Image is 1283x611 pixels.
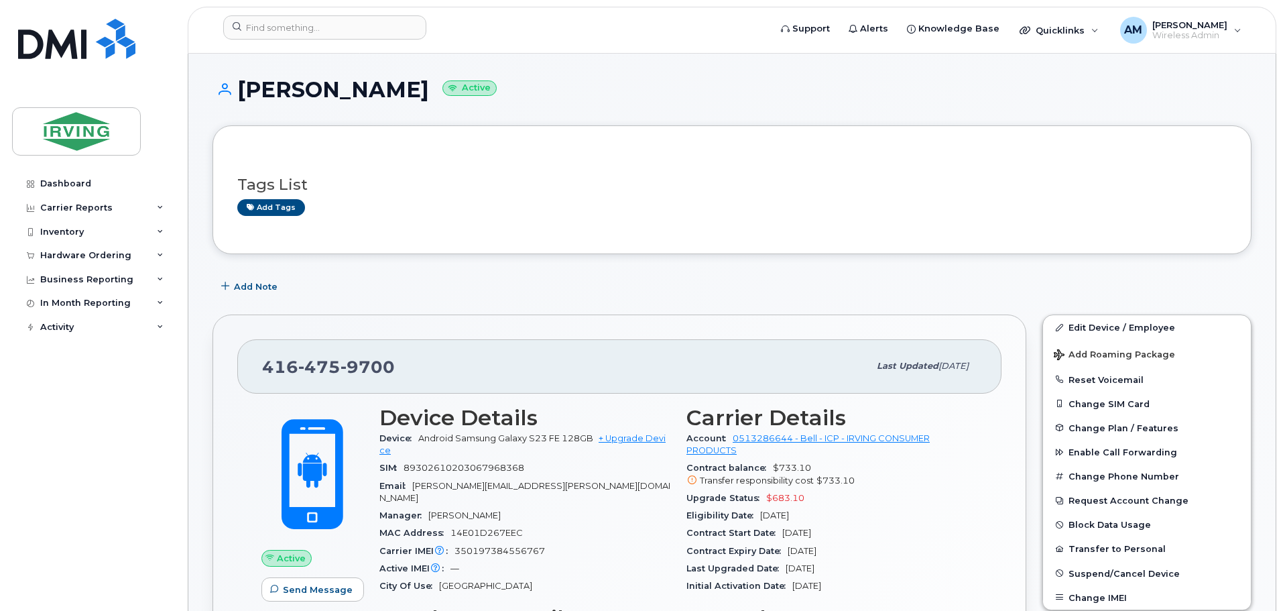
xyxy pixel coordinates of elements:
[1043,488,1251,512] button: Request Account Change
[1043,440,1251,464] button: Enable Call Forwarding
[262,357,395,377] span: 416
[1043,340,1251,368] button: Add Roaming Package
[686,546,788,556] span: Contract Expiry Date
[379,481,412,491] span: Email
[1043,416,1251,440] button: Change Plan / Features
[234,280,278,293] span: Add Note
[428,510,501,520] span: [PERSON_NAME]
[877,361,938,371] span: Last updated
[212,274,289,298] button: Add Note
[766,493,804,503] span: $683.10
[379,510,428,520] span: Manager
[379,546,454,556] span: Carrier IMEI
[237,199,305,216] a: Add tags
[379,481,670,503] span: [PERSON_NAME][EMAIL_ADDRESS][PERSON_NAME][DOMAIN_NAME]
[686,528,782,538] span: Contract Start Date
[1043,512,1251,537] button: Block Data Usage
[454,546,545,556] span: 350197384556767
[1068,447,1177,457] span: Enable Call Forwarding
[283,584,353,596] span: Send Message
[298,357,341,377] span: 475
[261,577,364,602] button: Send Message
[1043,392,1251,416] button: Change SIM Card
[1043,561,1251,586] button: Suspend/Cancel Device
[782,528,811,538] span: [DATE]
[938,361,969,371] span: [DATE]
[341,357,395,377] span: 9700
[1043,368,1251,392] button: Reset Voicemail
[686,463,977,487] span: $733.10
[277,552,306,565] span: Active
[686,463,773,473] span: Contract balance
[379,528,450,538] span: MAC Address
[686,510,760,520] span: Eligibility Date
[404,463,524,473] span: 89302610203067968368
[1068,568,1180,578] span: Suspend/Cancel Device
[379,463,404,473] span: SIM
[379,433,418,443] span: Device
[686,433,733,443] span: Account
[1043,586,1251,610] button: Change IMEI
[686,563,786,573] span: Last Upgraded Date
[379,406,670,430] h3: Device Details
[1043,464,1251,488] button: Change Phone Number
[686,433,930,455] a: 0513286644 - Bell - ICP - IRVING CONSUMER PRODUCTS
[442,80,497,96] small: Active
[237,176,1227,193] h3: Tags List
[1068,423,1178,433] span: Change Plan / Features
[686,493,766,503] span: Upgrade Status
[379,581,439,591] span: City Of Use
[379,563,450,573] span: Active IMEI
[1054,349,1175,362] span: Add Roaming Package
[1043,537,1251,561] button: Transfer to Personal
[450,528,523,538] span: 14E01D267EEC
[450,563,459,573] span: —
[439,581,532,591] span: [GEOGRAPHIC_DATA]
[788,546,816,556] span: [DATE]
[700,476,814,486] span: Transfer responsibility cost
[686,406,977,430] h3: Carrier Details
[212,78,1251,101] h1: [PERSON_NAME]
[418,433,593,443] span: Android Samsung Galaxy S23 FE 128GB
[816,476,855,486] span: $733.10
[1043,315,1251,339] a: Edit Device / Employee
[760,510,789,520] span: [DATE]
[686,581,792,591] span: Initial Activation Date
[786,563,814,573] span: [DATE]
[792,581,821,591] span: [DATE]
